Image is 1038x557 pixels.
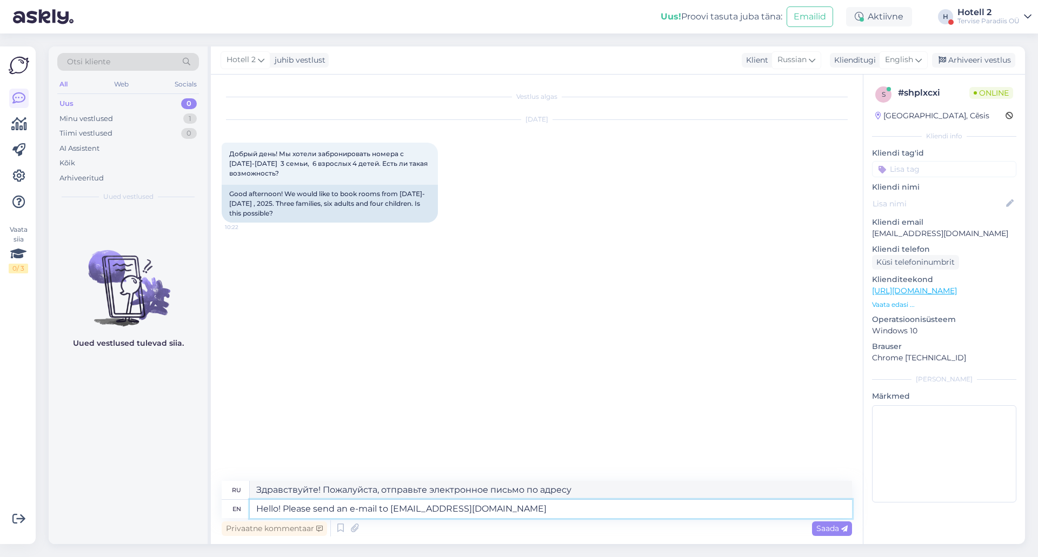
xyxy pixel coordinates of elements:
div: H [938,9,953,24]
div: Kliendi info [872,131,1016,141]
div: 0 [181,98,197,109]
p: Uued vestlused tulevad siia. [73,338,184,349]
div: Minu vestlused [59,113,113,124]
div: 0 / 3 [9,264,28,273]
span: Hotell 2 [227,54,256,66]
div: All [57,77,70,91]
textarea: Hello! Please send an e-mail to sales@spa.e [250,500,852,518]
span: Saada [816,524,848,533]
div: [DATE] [222,115,852,124]
div: AI Assistent [59,143,99,154]
p: Kliendi email [872,217,1016,228]
p: [EMAIL_ADDRESS][DOMAIN_NAME] [872,228,1016,239]
span: Russian [777,54,807,66]
textarea: Здравствуйте! Пожалуйста, отправьте электронное письмо по адресу [250,481,852,499]
span: Otsi kliente [67,56,110,68]
div: [GEOGRAPHIC_DATA], Cēsis [875,110,989,122]
span: 10:22 [225,223,265,231]
div: Hotell 2 [957,8,1020,17]
div: Vaata siia [9,225,28,273]
div: [PERSON_NAME] [872,374,1016,384]
div: Proovi tasuta juba täna: [661,10,782,23]
p: Klienditeekond [872,274,1016,285]
div: Arhiveeritud [59,173,104,184]
p: Operatsioonisüsteem [872,314,1016,325]
span: s [882,90,886,98]
span: Uued vestlused [103,192,154,202]
div: Vestlus algas [222,92,852,102]
div: 1 [183,113,197,124]
input: Lisa nimi [873,198,1004,210]
p: Märkmed [872,391,1016,402]
img: Askly Logo [9,55,29,76]
p: Brauser [872,341,1016,352]
p: Vaata edasi ... [872,300,1016,310]
button: Emailid [787,6,833,27]
div: en [232,500,241,518]
div: # shplxcxi [898,86,969,99]
a: Hotell 2Tervise Paradiis OÜ [957,8,1032,25]
div: Arhiveeri vestlus [932,53,1015,68]
div: Kõik [59,158,75,169]
div: ru [232,481,241,499]
p: Kliendi telefon [872,244,1016,255]
div: Privaatne kommentaar [222,521,327,536]
div: Küsi telefoninumbrit [872,255,959,270]
div: juhib vestlust [270,55,325,66]
p: Kliendi tag'id [872,147,1016,159]
p: Windows 10 [872,325,1016,337]
a: [URL][DOMAIN_NAME] [872,286,957,296]
div: 0 [181,128,197,139]
p: Chrome [TECHNICAL_ID] [872,352,1016,364]
div: Tiimi vestlused [59,128,112,139]
span: Добрый день! Мы хотели забронировать номера с [DATE]-[DATE] 3 семьи, 6 взрослых 4 детей. Есть ли ... [229,150,429,177]
div: Aktiivne [846,7,912,26]
div: Good afternoon! We would like to book rooms from [DATE]-[DATE] , 2025. Three families, six adults... [222,185,438,223]
div: Klient [742,55,768,66]
img: No chats [49,231,208,328]
div: Web [112,77,131,91]
span: English [885,54,913,66]
div: Uus [59,98,74,109]
div: Tervise Paradiis OÜ [957,17,1020,25]
span: Online [969,87,1013,99]
div: Socials [172,77,199,91]
b: Uus! [661,11,681,22]
input: Lisa tag [872,161,1016,177]
div: Klienditugi [830,55,876,66]
p: Kliendi nimi [872,182,1016,193]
